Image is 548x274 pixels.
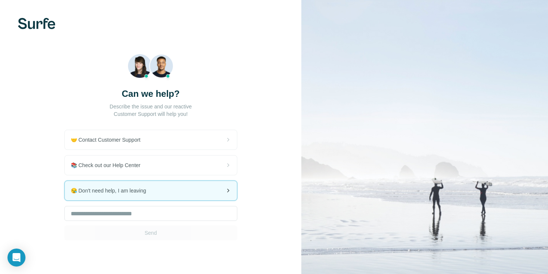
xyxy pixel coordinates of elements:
h3: Can we help? [122,88,180,100]
p: Describe the issue and our reactive [110,103,192,110]
span: 📚 Check out our Help Center [71,161,147,169]
p: Customer Support will help you! [114,110,188,118]
span: 😪 Don't need help, I am leaving [71,187,152,194]
img: Beach Photo [128,54,174,82]
img: Surfe's logo [18,18,55,29]
span: 🤝 Contact Customer Support [71,136,147,144]
div: Open Intercom Messenger [7,249,25,267]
